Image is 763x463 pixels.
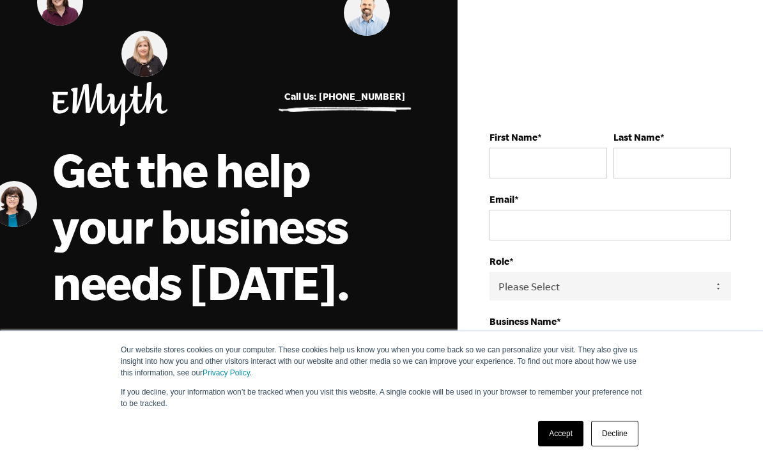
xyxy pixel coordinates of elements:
[489,132,537,143] strong: First Name
[52,82,167,126] img: EMyth
[121,386,642,409] p: If you decline, your information won’t be tracked when you visit this website. A single cookie wi...
[284,91,405,102] a: Call Us: [PHONE_NUMBER]
[591,421,638,446] a: Decline
[613,132,660,143] strong: Last Name
[538,421,583,446] a: Accept
[52,141,404,310] h1: Get the help your business needs [DATE].
[121,31,167,77] img: Tricia Amara, EMyth Business Coach
[489,256,509,267] strong: Role
[489,194,514,205] strong: Email
[489,316,557,327] strong: Business Name
[121,344,642,379] p: Our website stores cookies on your computer. These cookies help us know you when you come back so...
[203,368,250,377] a: Privacy Policy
